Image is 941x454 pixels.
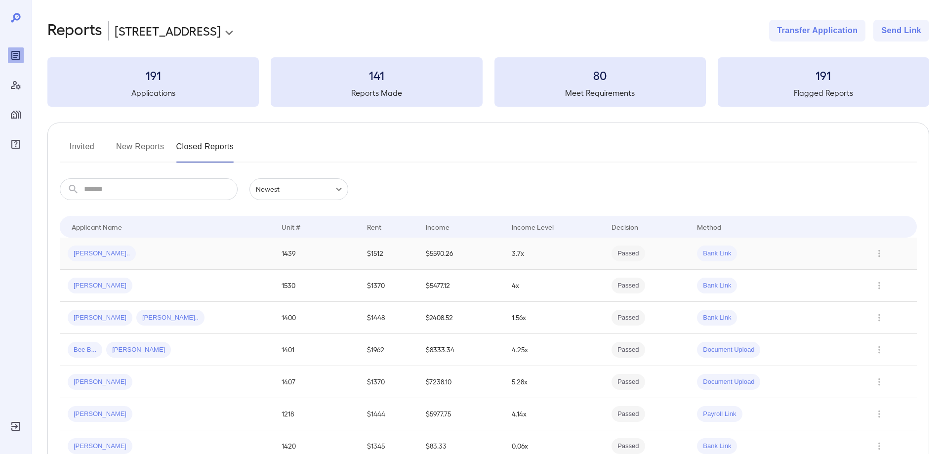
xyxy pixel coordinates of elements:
button: Row Actions [871,406,887,422]
span: Document Upload [697,377,760,387]
span: Passed [612,442,645,451]
div: Applicant Name [72,221,122,233]
span: Passed [612,249,645,258]
span: Passed [612,410,645,419]
td: 4x [504,270,604,302]
span: [PERSON_NAME] [68,410,132,419]
h5: Meet Requirements [494,87,706,99]
div: Log Out [8,418,24,434]
td: 1439 [274,238,359,270]
button: Row Actions [871,438,887,454]
span: Passed [612,377,645,387]
h3: 141 [271,67,482,83]
h5: Reports Made [271,87,482,99]
span: [PERSON_NAME] [68,377,132,387]
td: 1218 [274,398,359,430]
td: 1401 [274,334,359,366]
span: [PERSON_NAME].. [68,249,136,258]
span: Passed [612,345,645,355]
button: Send Link [873,20,929,41]
div: Unit # [282,221,300,233]
span: Bank Link [697,313,737,323]
td: $5977.75 [418,398,503,430]
summary: 191Applications141Reports Made80Meet Requirements191Flagged Reports [47,57,929,107]
td: $1448 [359,302,418,334]
span: Bank Link [697,442,737,451]
div: Reports [8,47,24,63]
td: $1512 [359,238,418,270]
td: $1370 [359,270,418,302]
td: 1407 [274,366,359,398]
td: 1400 [274,302,359,334]
td: 1.56x [504,302,604,334]
div: Manage Users [8,77,24,93]
span: Payroll Link [697,410,742,419]
button: Row Actions [871,310,887,326]
td: $5477.12 [418,270,503,302]
button: Closed Reports [176,139,234,163]
button: Transfer Application [769,20,865,41]
td: $5590.26 [418,238,503,270]
td: $2408.52 [418,302,503,334]
button: Row Actions [871,246,887,261]
span: Bee B... [68,345,102,355]
span: [PERSON_NAME].. [136,313,205,323]
span: Passed [612,281,645,290]
td: $1962 [359,334,418,366]
td: 5.28x [504,366,604,398]
h3: 80 [494,67,706,83]
div: Manage Properties [8,107,24,123]
h5: Applications [47,87,259,99]
span: Document Upload [697,345,760,355]
span: Passed [612,313,645,323]
div: Rent [367,221,383,233]
div: Income Level [512,221,554,233]
div: Income [426,221,450,233]
span: [PERSON_NAME] [68,313,132,323]
td: 4.25x [504,334,604,366]
div: Method [697,221,721,233]
h3: 191 [718,67,929,83]
button: New Reports [116,139,164,163]
td: 1530 [274,270,359,302]
td: 3.7x [504,238,604,270]
span: [PERSON_NAME] [68,281,132,290]
span: [PERSON_NAME] [106,345,171,355]
td: $8333.34 [418,334,503,366]
span: [PERSON_NAME] [68,442,132,451]
td: 4.14x [504,398,604,430]
span: Bank Link [697,281,737,290]
td: $1370 [359,366,418,398]
div: FAQ [8,136,24,152]
h3: 191 [47,67,259,83]
td: $1444 [359,398,418,430]
h2: Reports [47,20,102,41]
button: Row Actions [871,342,887,358]
button: Row Actions [871,374,887,390]
button: Row Actions [871,278,887,293]
h5: Flagged Reports [718,87,929,99]
span: Bank Link [697,249,737,258]
td: $7238.10 [418,366,503,398]
div: Newest [249,178,348,200]
button: Invited [60,139,104,163]
div: Decision [612,221,638,233]
p: [STREET_ADDRESS] [115,23,221,39]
